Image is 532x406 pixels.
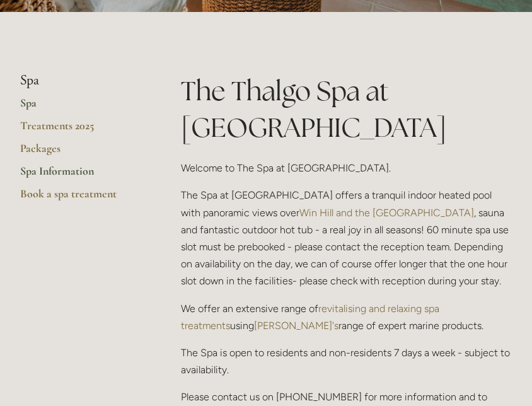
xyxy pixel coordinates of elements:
a: Win Hill and the [GEOGRAPHIC_DATA] [299,207,474,219]
a: Packages [20,141,141,164]
p: Welcome to The Spa at [GEOGRAPHIC_DATA]. [181,159,512,177]
li: Spa [20,72,141,89]
a: Book a spa treatment [20,187,141,209]
a: Spa Information [20,164,141,187]
h1: The Thalgo Spa at [GEOGRAPHIC_DATA] [181,72,512,147]
p: The Spa is open to residents and non-residents 7 days a week - subject to availability. [181,344,512,378]
a: [PERSON_NAME]'s [254,320,338,332]
a: Treatments 2025 [20,119,141,141]
p: The Spa at [GEOGRAPHIC_DATA] offers a tranquil indoor heated pool with panoramic views over , sau... [181,187,512,289]
a: Spa [20,96,141,119]
a: revitalising and relaxing spa treatments [181,303,442,332]
p: We offer an extensive range of using range of expert marine products. [181,300,512,334]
